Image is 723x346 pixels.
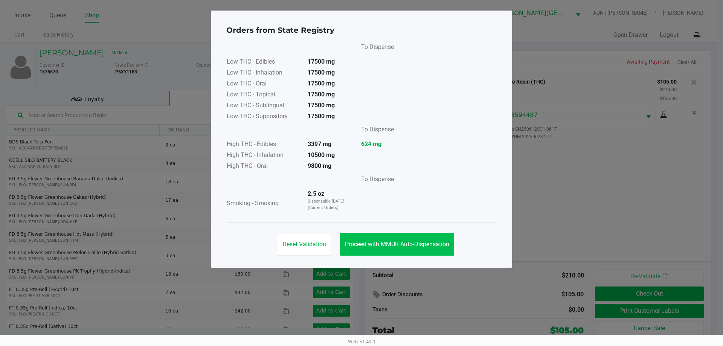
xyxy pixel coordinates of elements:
p: Dispensable [DATE] (Current Orders) [308,198,348,211]
td: To Dispense [355,40,394,57]
strong: 9800 mg [308,162,331,169]
td: Low THC - Edibles [226,57,302,68]
button: Proceed with MMUR Auto-Dispensation [340,233,454,256]
td: High THC - Oral [226,161,302,172]
strong: 2.5 oz [308,190,324,197]
strong: 17500 mg [308,113,335,120]
td: Low THC - Oral [226,79,302,90]
strong: 17500 mg [308,58,335,65]
td: High THC - Inhalation [226,150,302,161]
strong: 3397 mg [308,140,331,148]
strong: 17500 mg [308,91,335,98]
strong: 10500 mg [308,151,335,159]
strong: 17500 mg [308,69,335,76]
td: To Dispense [355,122,394,139]
button: Reset Validation [278,233,331,256]
td: To Dispense [355,172,394,189]
td: High THC - Edibles [226,139,302,150]
span: Proceed with MMUR Auto-Dispensation [345,241,449,248]
td: Low THC - Sublingual [226,101,302,111]
h4: Orders from State Registry [226,24,334,36]
strong: 624 mg [361,140,394,149]
span: Reset Validation [283,241,326,248]
span: Web: v1.40.0 [348,339,375,344]
strong: 17500 mg [308,102,335,109]
td: Low THC - Inhalation [226,68,302,79]
td: Low THC - Topical [226,90,302,101]
td: Low THC - Suppository [226,111,302,122]
strong: 17500 mg [308,80,335,87]
td: Smoking - Smoking [226,189,302,218]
